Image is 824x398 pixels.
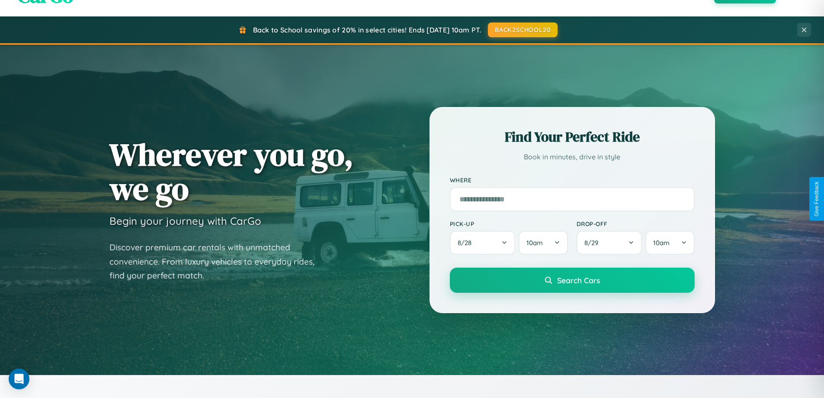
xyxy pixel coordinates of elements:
h2: Find Your Perfect Ride [450,127,695,146]
span: 10am [653,239,670,247]
label: Drop-off [577,220,695,227]
span: 8 / 28 [458,239,476,247]
p: Book in minutes, drive in style [450,151,695,163]
label: Where [450,176,695,184]
span: Back to School savings of 20% in select cities! Ends [DATE] 10am PT. [253,26,481,34]
label: Pick-up [450,220,568,227]
h3: Begin your journey with CarGo [109,214,261,227]
div: Open Intercom Messenger [9,369,29,389]
span: 10am [526,239,543,247]
button: 10am [519,231,568,255]
button: 8/29 [577,231,642,255]
button: 8/28 [450,231,516,255]
div: Give Feedback [814,181,820,217]
span: Search Cars [557,275,600,285]
button: BACK2SCHOOL20 [488,23,558,37]
span: 8 / 29 [584,239,603,247]
p: Discover premium car rentals with unmatched convenience. From luxury vehicles to everyday rides, ... [109,240,326,283]
h1: Wherever you go, we go [109,137,353,206]
button: Search Cars [450,268,695,293]
button: 10am [645,231,694,255]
